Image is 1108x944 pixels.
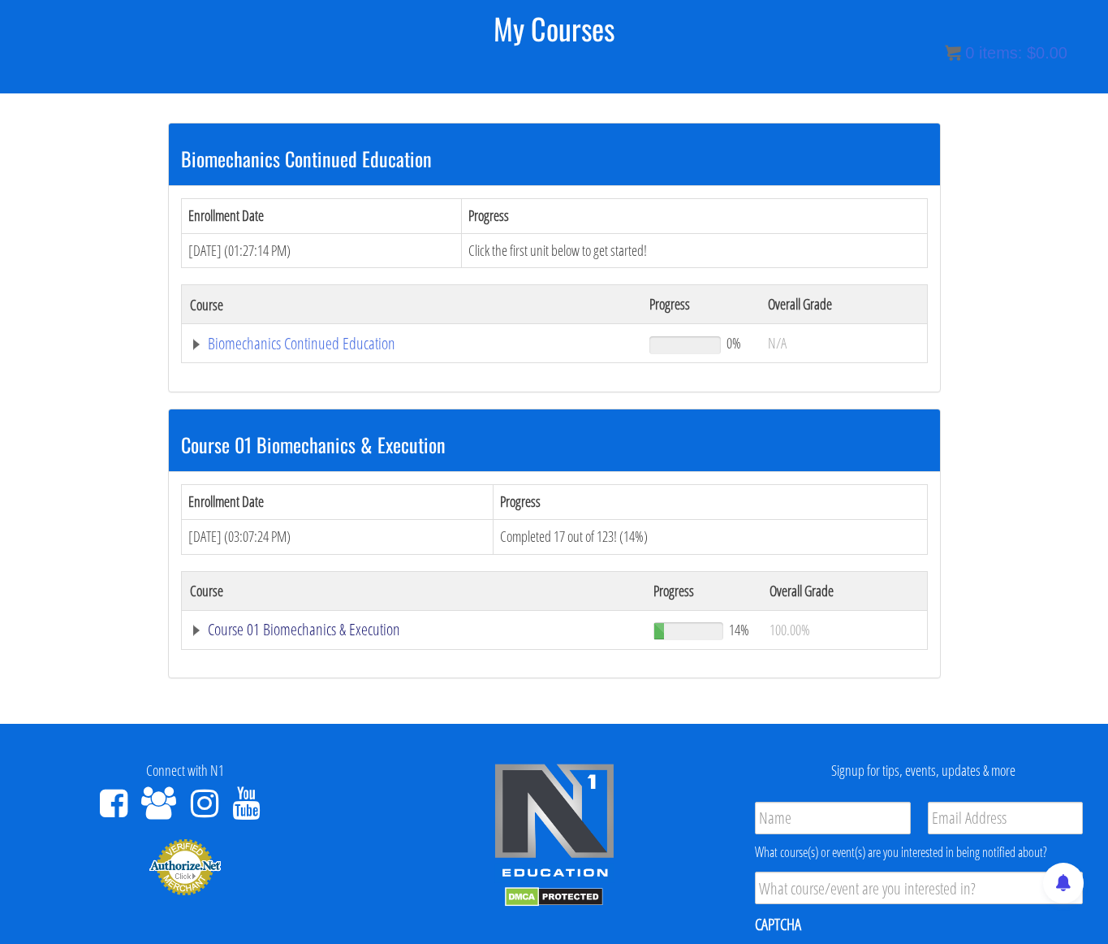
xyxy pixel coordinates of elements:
[1027,44,1036,62] span: $
[1027,44,1067,62] bdi: 0.00
[181,285,641,324] th: Course
[181,148,928,169] h3: Biomechanics Continued Education
[755,802,911,834] input: Name
[755,914,801,935] label: CAPTCHA
[190,621,638,638] a: Course 01 Biomechanics & Execution
[149,838,222,896] img: Authorize.Net Merchant - Click to Verify
[493,485,927,520] th: Progress
[979,44,1022,62] span: items:
[945,44,1067,62] a: 0 items: $0.00
[181,198,462,233] th: Enrollment Date
[760,285,927,324] th: Overall Grade
[751,763,1096,779] h4: Signup for tips, events, updates & more
[726,334,741,352] span: 0%
[729,621,749,639] span: 14%
[928,802,1084,834] input: Email Address
[755,842,1083,862] div: What course(s) or event(s) are you interested in being notified about?
[181,571,645,610] th: Course
[181,233,462,268] td: [DATE] (01:27:14 PM)
[181,519,493,554] td: [DATE] (03:07:24 PM)
[462,198,927,233] th: Progress
[760,324,927,363] td: N/A
[761,571,927,610] th: Overall Grade
[505,887,603,907] img: DMCA.com Protection Status
[645,571,761,610] th: Progress
[761,610,927,649] td: 100.00%
[12,763,357,779] h4: Connect with N1
[190,336,634,352] a: Biomechanics Continued Education
[462,233,927,268] td: Click the first unit below to get started!
[965,44,974,62] span: 0
[945,45,961,61] img: icon11.png
[493,519,927,554] td: Completed 17 out of 123! (14%)
[755,872,1083,904] input: What course/event are you interested in?
[181,434,928,455] h3: Course 01 Biomechanics & Execution
[181,485,493,520] th: Enrollment Date
[494,763,615,883] img: n1-edu-logo
[641,285,759,324] th: Progress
